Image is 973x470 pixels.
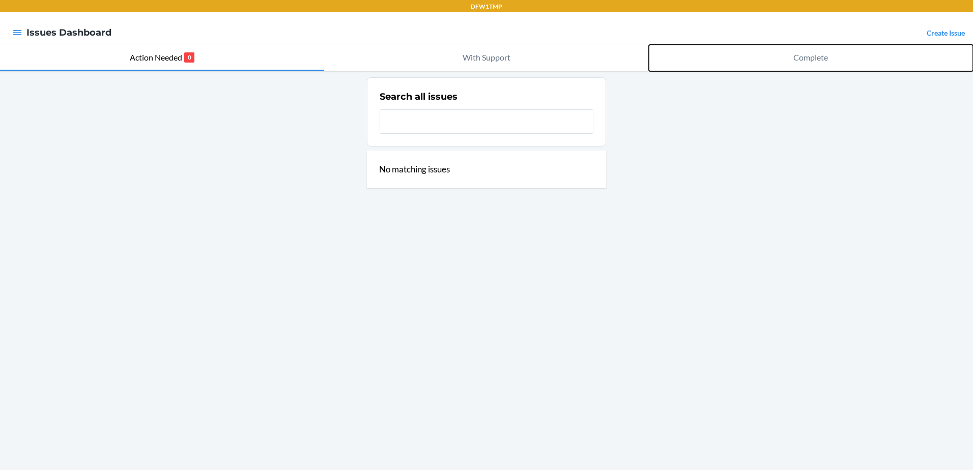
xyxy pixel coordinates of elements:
[130,51,182,64] p: Action Needed
[380,90,457,103] h2: Search all issues
[649,45,973,71] button: Complete
[324,45,648,71] button: With Support
[367,151,606,188] div: No matching issues
[26,26,111,39] h4: Issues Dashboard
[793,51,828,64] p: Complete
[463,51,510,64] p: With Support
[184,52,194,63] p: 0
[927,28,965,37] a: Create Issue
[471,2,502,11] p: DFW1TMP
